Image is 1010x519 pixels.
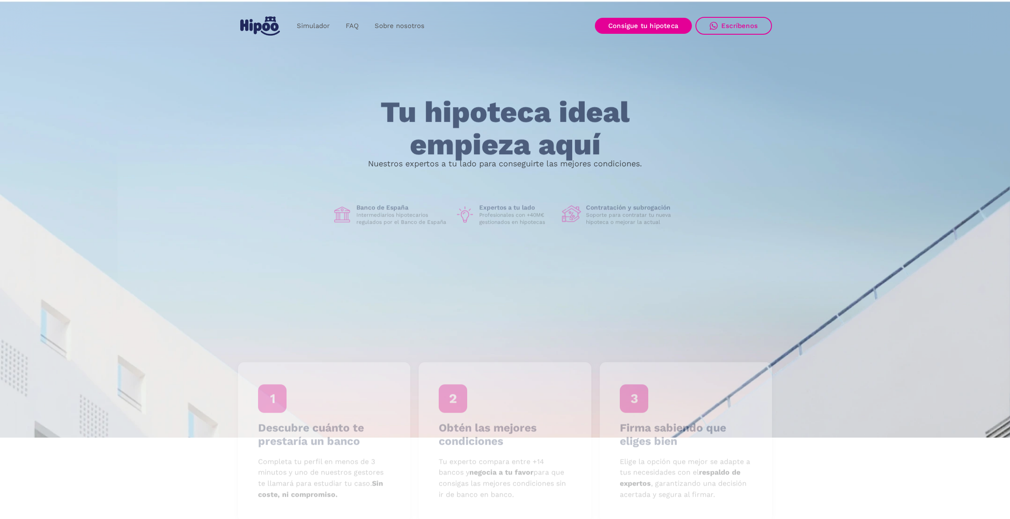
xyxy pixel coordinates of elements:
h4: Obtén las mejores condiciones [439,421,571,448]
p: Nuestros expertos a tu lado para conseguirte las mejores condiciones. [368,160,642,167]
h1: Tu hipoteca ideal empieza aquí [336,97,674,161]
h1: Contratación y subrogación [586,204,678,212]
a: FAQ [338,17,367,35]
h4: Firma sabiendo que eliges bien [620,421,752,448]
h4: Descubre cuánto te prestaría un banco [258,421,391,448]
a: home [238,13,282,39]
a: Consigue tu hipoteca [595,18,692,34]
p: Elige la opción que mejor se adapte a tus necesidades con el , garantizando una decisión acertada... [620,456,752,500]
p: Profesionales con +40M€ gestionados en hipotecas [479,212,555,226]
a: Sobre nosotros [367,17,432,35]
div: Escríbenos [721,22,758,30]
strong: negocia a tu favor [469,468,533,477]
h1: Expertos a tu lado [479,204,555,212]
a: Simulador [289,17,338,35]
p: Tu experto compara entre +14 bancos y para que consigas las mejores condiciones sin ir de banco e... [439,456,571,500]
p: Soporte para contratar tu nueva hipoteca o mejorar la actual [586,212,678,226]
p: Intermediarios hipotecarios regulados por el Banco de España [356,212,448,226]
a: Escríbenos [695,17,772,35]
p: Completa tu perfil en menos de 3 minutos y uno de nuestros gestores te llamará para estudiar tu c... [258,456,391,500]
h1: Banco de España [356,204,448,212]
